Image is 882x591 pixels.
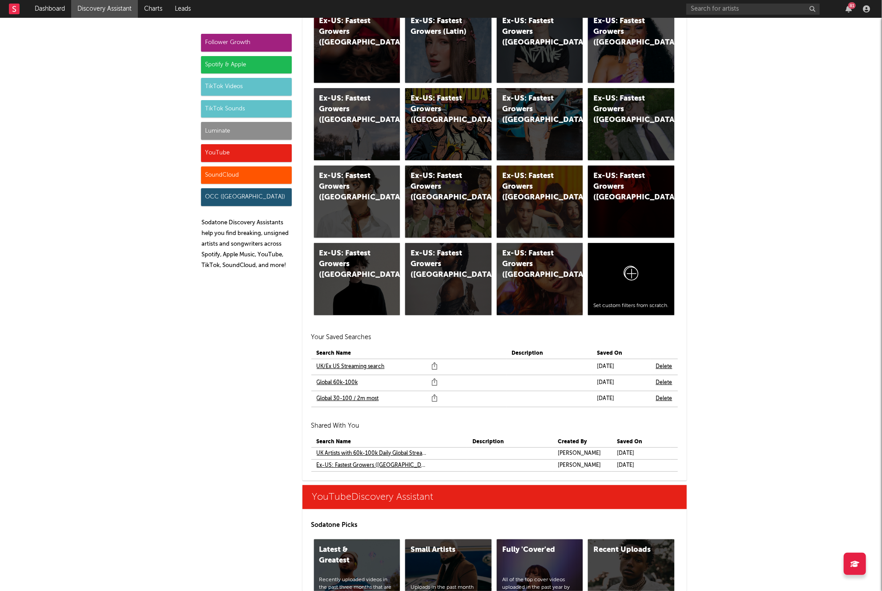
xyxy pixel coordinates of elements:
[317,448,427,459] a: UK Artists with 60k-100k Daily Global Streams
[314,11,400,83] a: Ex-US: Fastest Growers ([GEOGRAPHIC_DATA])
[612,447,671,459] td: [DATE]
[651,375,678,391] td: Delete
[319,93,380,125] div: Ex-US: Fastest Growers ([GEOGRAPHIC_DATA])
[202,218,292,271] p: Sodatone Discovery Assistants help you find breaking, unsigned artists and songwriters across Spo...
[612,437,671,448] th: Saved On
[593,171,654,203] div: Ex-US: Fastest Growers ([GEOGRAPHIC_DATA])
[593,93,654,125] div: Ex-US: Fastest Growers ([GEOGRAPHIC_DATA])
[411,16,471,37] div: Ex-US: Fastest Growers (Latin)
[201,188,292,206] div: OCC ([GEOGRAPHIC_DATA])
[593,302,669,310] div: Set custom filters from scratch.
[405,166,491,238] a: Ex-US: Fastest Growers ([GEOGRAPHIC_DATA])
[411,171,471,203] div: Ex-US: Fastest Growers ([GEOGRAPHIC_DATA])
[588,88,674,160] a: Ex-US: Fastest Growers ([GEOGRAPHIC_DATA])
[651,359,678,375] td: Delete
[592,359,651,375] td: [DATE]
[612,459,671,471] td: [DATE]
[311,437,467,448] th: Search Name
[319,171,380,203] div: Ex-US: Fastest Growers ([GEOGRAPHIC_DATA])
[467,437,552,448] th: Description
[201,56,292,74] div: Spotify & Apple
[588,11,674,83] a: Ex-US: Fastest Growers ([GEOGRAPHIC_DATA])
[314,166,400,238] a: Ex-US: Fastest Growers ([GEOGRAPHIC_DATA])
[314,88,400,160] a: Ex-US: Fastest Growers ([GEOGRAPHIC_DATA])
[319,16,380,48] div: Ex-US: Fastest Growers ([GEOGRAPHIC_DATA])
[201,166,292,184] div: SoundCloud
[201,100,292,118] div: TikTok Sounds
[593,16,654,48] div: Ex-US: Fastest Growers ([GEOGRAPHIC_DATA])
[317,361,385,372] a: UK/Ex US Streaming search
[502,16,563,48] div: Ex-US: Fastest Growers ([GEOGRAPHIC_DATA])
[405,11,491,83] a: Ex-US: Fastest Growers (Latin)
[319,248,380,280] div: Ex-US: Fastest Growers ([GEOGRAPHIC_DATA]/[GEOGRAPHIC_DATA]/[GEOGRAPHIC_DATA])
[651,391,678,407] td: Delete
[593,545,654,555] div: Recent Uploads
[302,485,687,509] a: YouTubeDiscovery Assistant
[311,520,678,530] p: Sodatone Picks
[405,88,491,160] a: Ex-US: Fastest Growers ([GEOGRAPHIC_DATA])
[411,248,471,280] div: Ex-US: Fastest Growers ([GEOGRAPHIC_DATA])
[314,243,400,315] a: Ex-US: Fastest Growers ([GEOGRAPHIC_DATA]/[GEOGRAPHIC_DATA]/[GEOGRAPHIC_DATA])
[201,122,292,140] div: Luminate
[497,88,583,160] a: Ex-US: Fastest Growers ([GEOGRAPHIC_DATA]/[GEOGRAPHIC_DATA])
[592,391,651,407] td: [DATE]
[552,447,612,459] td: [PERSON_NAME]
[507,348,592,359] th: Description
[411,93,471,125] div: Ex-US: Fastest Growers ([GEOGRAPHIC_DATA])
[201,78,292,96] div: TikTok Videos
[552,459,612,471] td: [PERSON_NAME]
[588,243,674,315] a: Set custom filters from scratch.
[502,248,563,280] div: Ex-US: Fastest Growers ([GEOGRAPHIC_DATA])
[317,460,427,471] a: Ex-US: Fastest Growers ([GEOGRAPHIC_DATA])
[588,166,674,238] a: Ex-US: Fastest Growers ([GEOGRAPHIC_DATA])
[497,243,583,315] a: Ex-US: Fastest Growers ([GEOGRAPHIC_DATA])
[592,375,651,391] td: [DATE]
[311,421,678,431] h2: Shared With You
[497,11,583,83] a: Ex-US: Fastest Growers ([GEOGRAPHIC_DATA])
[201,144,292,162] div: YouTube
[311,332,678,343] h2: Your Saved Searches
[317,393,379,404] a: Global 30-100 / 2m most
[319,545,380,566] div: Latest & Greatest
[411,545,471,555] div: Small Artists
[502,171,563,203] div: Ex-US: Fastest Growers ([GEOGRAPHIC_DATA])
[686,4,820,15] input: Search for artists
[552,437,612,448] th: Created By
[502,93,563,125] div: Ex-US: Fastest Growers ([GEOGRAPHIC_DATA]/[GEOGRAPHIC_DATA])
[405,243,491,315] a: Ex-US: Fastest Growers ([GEOGRAPHIC_DATA])
[497,166,583,238] a: Ex-US: Fastest Growers ([GEOGRAPHIC_DATA])
[311,348,507,359] th: Search Name
[201,34,292,52] div: Follower Growth
[846,5,852,12] button: 81
[848,2,856,9] div: 81
[317,377,358,388] a: Global 60k-100k
[592,348,651,359] th: Saved On
[502,545,563,555] div: Fully 'Cover'ed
